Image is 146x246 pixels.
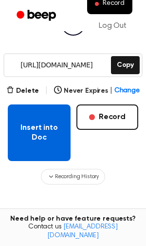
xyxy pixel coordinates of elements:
[10,6,65,25] a: Beep
[55,172,99,181] span: Recording History
[54,86,140,96] button: Never Expires|Change
[41,169,105,184] button: Recording History
[6,223,140,240] span: Contact us
[6,86,39,96] button: Delete
[111,56,140,74] button: Copy
[89,14,136,38] a: Log Out
[76,104,138,130] button: Record
[45,85,48,97] span: |
[114,86,140,96] span: Change
[47,224,118,239] a: [EMAIL_ADDRESS][DOMAIN_NAME]
[8,104,71,161] button: Insert into Doc
[110,86,112,96] span: |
